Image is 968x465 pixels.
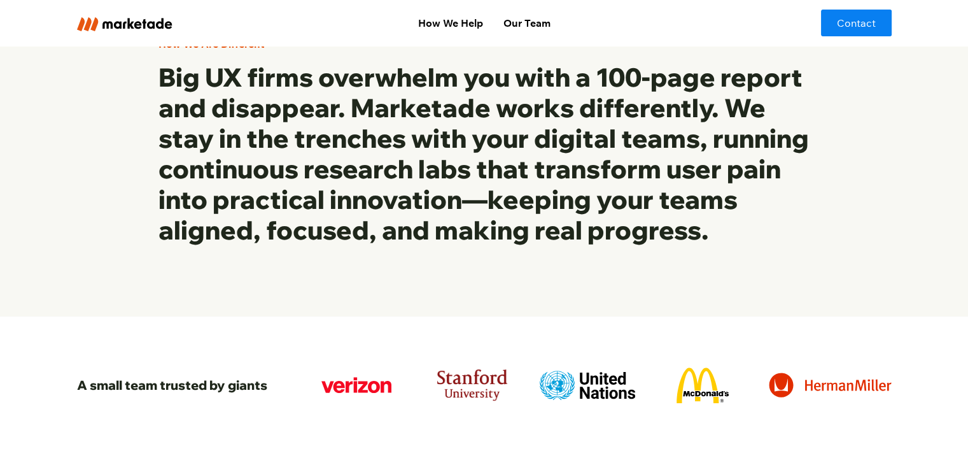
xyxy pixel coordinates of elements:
a: Our Team [493,10,560,36]
img: Marketade Client Stanford University [437,369,507,401]
a: How We Help [407,10,493,36]
a: home [77,15,247,31]
img: Marketade Client McDonald's [677,368,729,403]
h3: Big UX firms overwhelm you with a 100-page report and disappear. Marketade works differently. We ... [158,62,810,245]
img: Marketade Client Verizon [321,377,391,393]
h2: A small team trusted by giants [77,376,267,394]
img: Marketade Client Herman Miller [769,373,891,397]
a: Contact [821,10,892,36]
img: Marketade Client United Nations [540,371,635,400]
